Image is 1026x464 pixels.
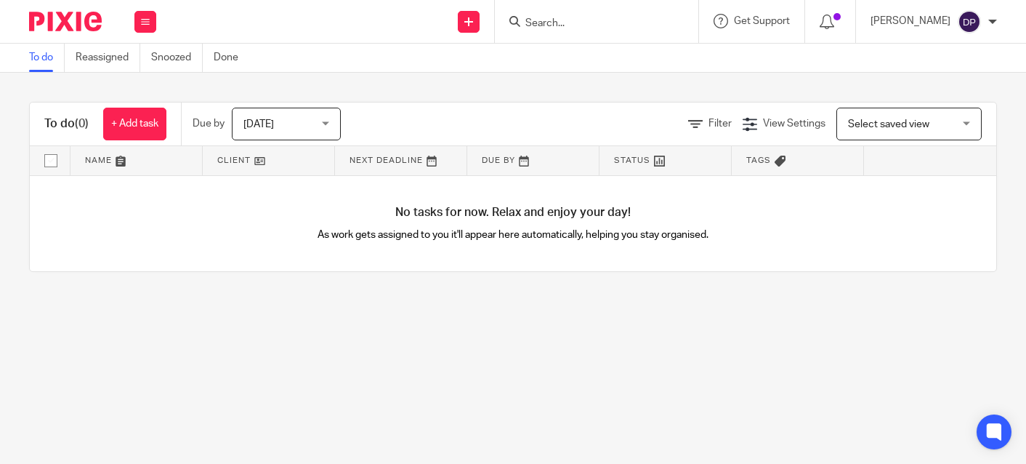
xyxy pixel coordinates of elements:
[871,14,950,28] p: [PERSON_NAME]
[524,17,655,31] input: Search
[29,12,102,31] img: Pixie
[75,118,89,129] span: (0)
[708,119,732,129] span: Filter
[272,228,755,242] p: As work gets assigned to you it'll appear here automatically, helping you stay organised.
[29,44,65,72] a: To do
[76,44,140,72] a: Reassigned
[44,116,89,132] h1: To do
[734,16,790,26] span: Get Support
[763,119,825,129] span: View Settings
[848,119,929,129] span: Select saved view
[958,10,981,33] img: svg%3E
[193,116,225,131] p: Due by
[746,156,771,164] span: Tags
[214,44,249,72] a: Done
[30,205,996,220] h4: No tasks for now. Relax and enjoy your day!
[243,119,274,129] span: [DATE]
[151,44,203,72] a: Snoozed
[103,108,166,140] a: + Add task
